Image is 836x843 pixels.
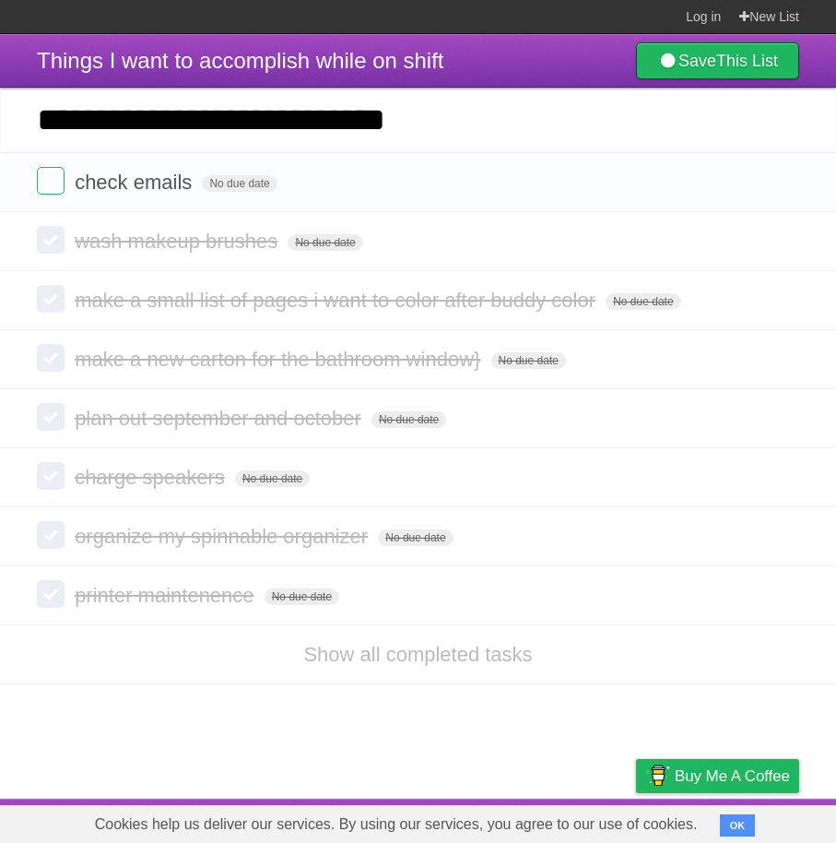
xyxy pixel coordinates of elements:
[612,803,660,838] a: Privacy
[303,643,532,666] a: Show all completed tasks
[720,814,756,837] button: OK
[77,806,716,843] span: Cookies help us deliver our services. By using our services, you agree to our use of cookies.
[636,42,799,79] a: SaveThis List
[37,48,444,73] span: Things I want to accomplish while on shift
[37,580,65,608] label: Done
[75,466,230,489] span: charge speakers
[37,167,65,195] label: Done
[75,230,282,253] span: wash makeup brushes
[75,171,196,194] span: check emails
[675,760,790,792] span: Buy me a coffee
[288,234,362,251] span: No due date
[452,803,526,838] a: Developers
[37,403,65,431] label: Done
[75,289,600,312] span: make a small list of pages i want to color after buddy color
[75,348,485,371] span: make a new carton for the bathroom window}
[75,407,366,430] span: plan out september and october
[391,803,430,838] a: About
[202,175,277,192] span: No due date
[636,759,799,793] a: Buy me a coffee
[645,760,670,791] img: Buy me a coffee
[37,285,65,313] label: Done
[75,584,258,607] span: printer maintenence
[549,803,590,838] a: Terms
[37,462,65,490] label: Done
[491,352,566,369] span: No due date
[371,411,446,428] span: No due date
[75,525,372,548] span: organize my spinnable organizer
[235,470,310,487] span: No due date
[378,529,453,546] span: No due date
[606,293,680,310] span: No due date
[683,803,799,838] a: Suggest a feature
[716,52,778,70] b: This List
[37,521,65,549] label: Done
[37,226,65,254] label: Done
[265,588,339,605] span: No due date
[37,344,65,372] label: Done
